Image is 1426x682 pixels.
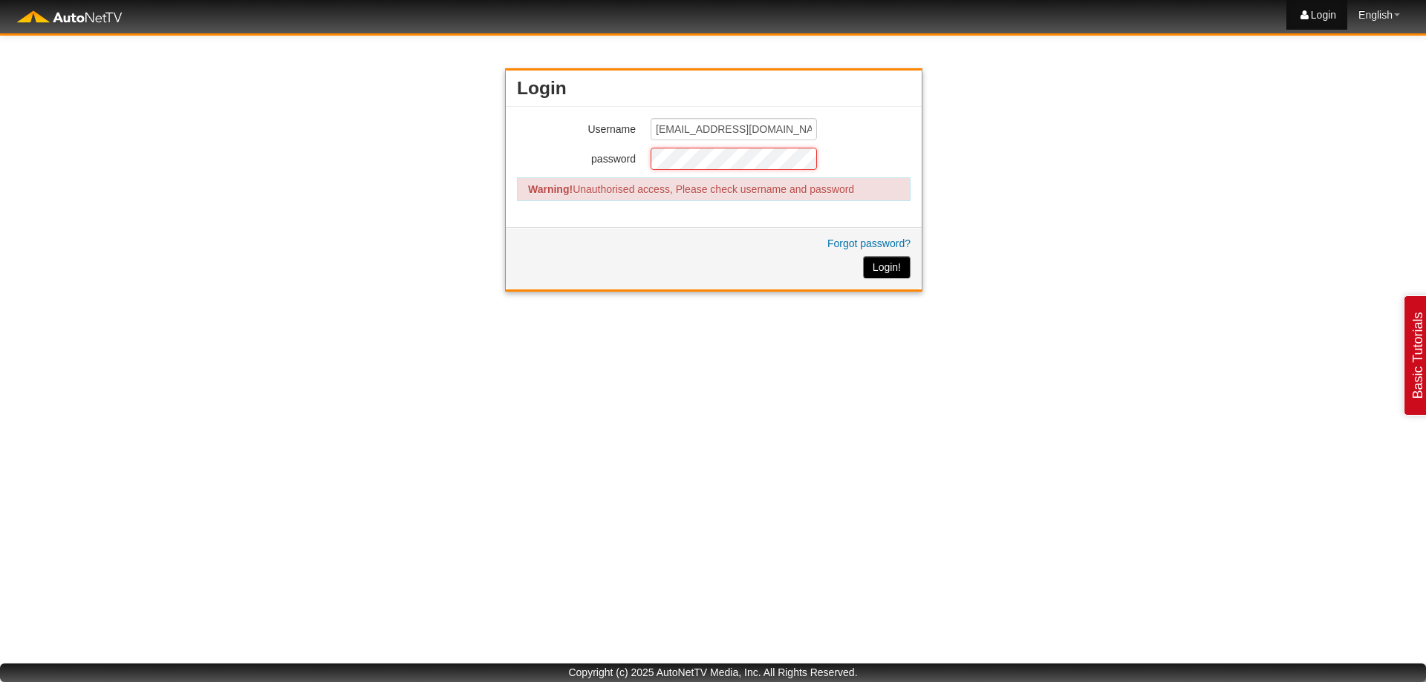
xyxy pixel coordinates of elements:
[517,148,636,166] label: password
[827,237,911,249] a: Forgot password?
[517,177,911,201] div: Unauthorised access, Please check username and password
[651,118,817,140] input: joe@black.com
[863,256,911,278] button: Login!
[517,77,911,99] h3: Login
[15,7,124,26] img: Autonet TV
[517,118,636,137] label: Username
[528,183,573,195] strong: Warning!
